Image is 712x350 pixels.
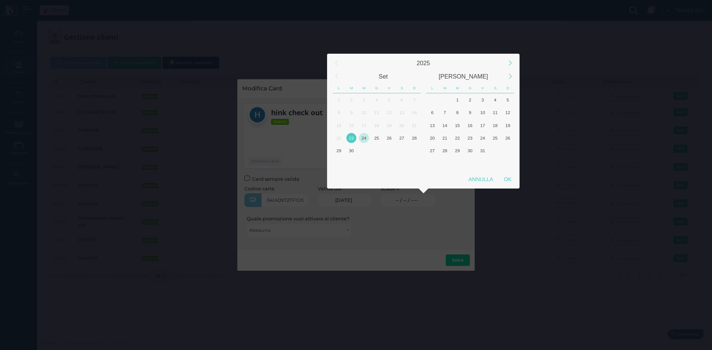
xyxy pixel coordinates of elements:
[440,133,450,143] div: 21
[501,157,514,170] div: Domenica, Novembre 9
[451,83,464,93] div: Mercoledì
[343,56,504,70] div: 2025
[358,131,370,144] div: Mercoledì, Settembre 24
[359,133,369,143] div: 24
[343,70,423,83] div: Settembre
[383,131,395,144] div: Venerdì, Settembre 26
[358,157,370,170] div: Mercoledì, Ottobre 8
[464,144,477,157] div: Giovedì, Ottobre 30
[397,95,407,105] div: 6
[346,146,356,156] div: 30
[439,93,451,106] div: Martedì, Settembre 30
[501,144,514,157] div: Domenica, Novembre 2
[333,131,345,144] div: Lunedì, Settembre 22
[501,131,514,144] div: Domenica, Ottobre 26
[464,83,477,93] div: Giovedì
[329,69,345,84] div: Previous Month
[334,146,344,156] div: 29
[503,133,513,143] div: 26
[333,157,345,170] div: Lunedì, Ottobre 6
[408,119,421,131] div: Domenica, Settembre 21
[397,107,407,117] div: 13
[451,93,464,106] div: Mercoledì, Ottobre 1
[334,120,344,130] div: 15
[384,133,394,143] div: 26
[358,144,370,157] div: Mercoledì, Ottobre 1
[383,106,395,119] div: Venerdì, Settembre 12
[409,120,419,130] div: 21
[451,144,464,157] div: Mercoledì, Ottobre 29
[384,107,394,117] div: 12
[476,119,489,131] div: Venerdì, Ottobre 17
[490,133,500,143] div: 25
[427,133,437,143] div: 20
[408,93,421,106] div: Domenica, Settembre 7
[346,107,356,117] div: 9
[478,107,488,117] div: 10
[358,106,370,119] div: Mercoledì, Settembre 10
[397,120,407,130] div: 20
[383,144,395,157] div: Venerdì, Ottobre 3
[476,93,489,106] div: Venerdì, Ottobre 3
[345,157,358,170] div: Martedì, Ottobre 7
[489,106,501,119] div: Sabato, Ottobre 11
[503,95,513,105] div: 5
[465,95,475,105] div: 2
[452,133,462,143] div: 22
[478,95,488,105] div: 3
[426,157,439,170] div: Lunedì, Novembre 3
[501,93,514,106] div: Domenica, Ottobre 5
[395,144,408,157] div: Sabato, Ottobre 4
[397,133,407,143] div: 27
[439,83,451,93] div: Martedì
[439,106,451,119] div: Martedì, Ottobre 7
[346,95,356,105] div: 2
[476,144,489,157] div: Venerdì, Ottobre 31
[370,119,383,131] div: Giovedì, Settembre 18
[452,95,462,105] div: 1
[334,95,344,105] div: 1
[372,107,382,117] div: 11
[359,95,369,105] div: 3
[440,146,450,156] div: 28
[502,69,518,84] div: Next Month
[489,144,501,157] div: Sabato, Novembre 1
[383,93,395,106] div: Venerdì, Settembre 5
[333,106,345,119] div: Lunedì, Settembre 8
[334,133,344,143] div: 22
[345,119,358,131] div: Martedì, Settembre 16
[439,144,451,157] div: Martedì, Ottobre 28
[395,83,408,93] div: Sabato
[345,144,358,157] div: Martedì, Settembre 30
[490,120,500,130] div: 18
[501,106,514,119] div: Domenica, Ottobre 12
[452,107,462,117] div: 8
[426,131,439,144] div: Lunedì, Ottobre 20
[408,83,421,93] div: Domenica
[346,133,356,143] div: 23
[359,107,369,117] div: 10
[359,120,369,130] div: 17
[409,133,419,143] div: 28
[477,83,489,93] div: Venerdì
[465,120,475,130] div: 16
[383,157,395,170] div: Venerdì, Ottobre 10
[370,106,383,119] div: Giovedì, Settembre 11
[464,106,477,119] div: Giovedì, Ottobre 9
[440,107,450,117] div: 7
[427,146,437,156] div: 27
[452,146,462,156] div: 29
[358,83,370,93] div: Mercoledì
[383,119,395,131] div: Venerdì, Settembre 19
[22,6,49,11] span: Assistenza
[345,83,358,93] div: Martedì
[439,157,451,170] div: Martedì, Novembre 4
[476,131,489,144] div: Venerdì, Ottobre 24
[501,119,514,131] div: Domenica, Ottobre 19
[451,131,464,144] div: Mercoledì, Ottobre 22
[427,120,437,130] div: 13
[408,131,421,144] div: Domenica, Settembre 28
[451,157,464,170] div: Mercoledì, Novembre 5
[489,83,501,93] div: Sabato
[478,133,488,143] div: 24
